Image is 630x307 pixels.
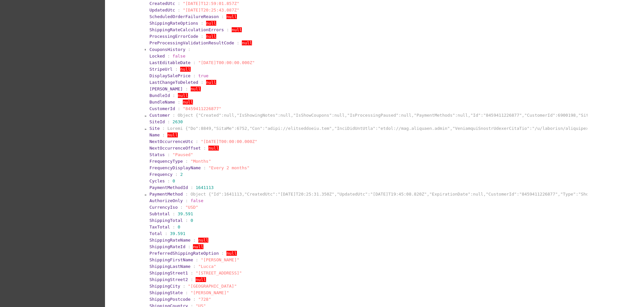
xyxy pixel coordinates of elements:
span: true [198,73,208,78]
span: false [191,198,203,203]
span: : [167,178,170,183]
span: : [175,67,178,72]
span: 39.591 [178,211,193,216]
span: "8459411226877" [183,106,221,111]
span: : [237,40,240,45]
span: : [167,119,170,124]
span: Status [149,152,165,157]
span: null [206,34,216,39]
span: Name [149,132,159,137]
span: null [198,238,208,243]
span: : [193,73,196,78]
span: : [162,132,165,137]
span: "Lucca" [198,264,216,269]
span: : [201,80,203,85]
span: ShippingRateCalculationErrors [149,27,224,32]
span: : [183,284,185,289]
span: : [193,264,196,269]
span: : [173,93,175,98]
span: BundleId [149,93,170,98]
span: CurrencyIso [149,205,178,210]
span: ScheduledOrderFailureReason [149,14,219,19]
span: : [162,126,165,131]
span: : [201,34,203,39]
span: PreProcessingValidationResultCode [149,40,234,45]
span: null [196,277,206,282]
span: 0 [173,178,175,183]
span: : [178,106,180,111]
span: CreatedUtc [149,1,175,6]
span: : [191,277,193,282]
span: PaymentMethodId [149,185,188,190]
span: null [208,146,219,151]
span: "[DATE]T12:59:01.857Z" [183,1,239,6]
span: : [180,205,183,210]
span: : [191,185,193,190]
span: "[DATE]T20:25:43.087Z" [183,8,239,12]
span: : [167,54,170,59]
span: PreferredShippingRateOption [149,251,219,256]
span: null [232,27,242,32]
span: Total [149,231,162,236]
span: ShippingPostcode [149,297,190,302]
span: UpdatedUtc [149,8,175,12]
span: 2 [180,172,183,177]
span: : [196,257,198,262]
span: ShippingLastName [149,264,190,269]
span: : [178,8,180,12]
span: 1641113 [196,185,214,190]
span: : [185,192,188,197]
span: "728" [198,297,211,302]
span: null [206,80,216,85]
span: : [193,60,196,65]
span: null [183,100,193,105]
span: null [180,67,190,72]
span: CouponsHistory [149,47,185,52]
span: DisplaySalePrice [149,73,190,78]
span: "Every 2 months" [208,165,249,170]
span: 0 [178,224,180,229]
span: ShippingTotal [149,218,183,223]
span: : [196,139,198,144]
span: Cycles [149,178,165,183]
span: : [203,165,206,170]
span: ShippingFirstName [149,257,193,262]
span: 39.591 [170,231,185,236]
span: "Paused" [173,152,193,157]
span: : [188,244,191,249]
span: Frequency [149,172,172,177]
span: "[GEOGRAPHIC_DATA]" [188,284,237,289]
span: NextOccurrenceUtc [149,139,193,144]
span: : [203,146,206,151]
span: : [193,297,196,302]
span: null [167,132,178,137]
span: ShippingRateName [149,238,190,243]
span: PaymentMethod [149,192,183,197]
span: : [185,86,188,91]
span: Customer [149,113,170,118]
span: null [226,14,237,19]
span: : [185,198,188,203]
span: "[PERSON_NAME]" [201,257,239,262]
span: 0 [191,218,193,223]
span: : [185,218,188,223]
span: : [167,152,170,157]
span: NextOccurrenceOffset [149,146,201,151]
span: : [185,290,188,295]
span: : [201,21,203,26]
span: : [178,1,180,6]
span: null [191,86,201,91]
span: "[PERSON_NAME]" [191,290,229,295]
span: ShippingState [149,290,183,295]
span: SiteId [149,119,165,124]
span: "Months" [191,159,211,164]
span: null [178,93,188,98]
span: : [221,251,224,256]
span: : [221,14,224,19]
span: Locked [149,54,165,59]
span: null [242,40,252,45]
span: ShippingStreet1 [149,271,188,275]
span: BundleName [149,100,175,105]
span: : [173,211,175,216]
span: Subtotal [149,211,170,216]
